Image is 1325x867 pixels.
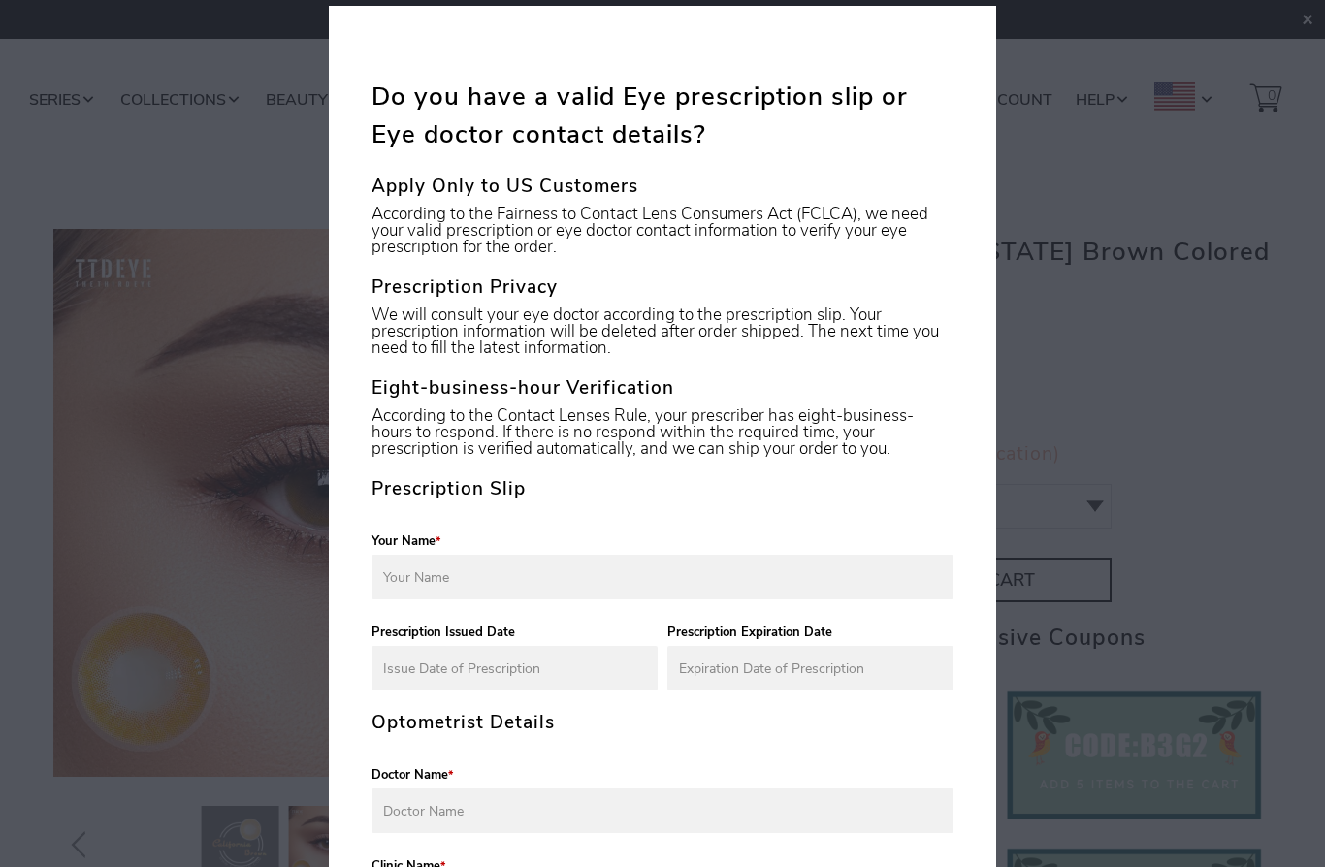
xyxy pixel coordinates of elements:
[372,177,953,196] h3: Apply Only to US Customers
[372,646,658,690] input: Issue Date of Prescription
[372,407,953,457] p: According to the Contact Lenses Rule, your prescriber has eight-business-hours to respond. If the...
[372,306,953,356] p: We will consult your eye doctor according to the prescription slip. Your prescription information...
[372,480,953,498] h3: Prescription Slip
[372,624,515,641] span: Prescription Issued Date
[372,206,953,255] p: According to the Fairness to Contact Lens Consumers Act (FCLCA), we need your valid prescription ...
[372,766,448,784] span: Doctor Name
[372,555,953,599] input: Your Name
[372,532,436,550] span: Your Name
[372,278,953,297] h3: Prescription Privacy
[667,624,832,641] span: Prescription Expiration Date
[372,788,953,833] input: Doctor Name
[372,78,953,153] h3: Do you have a valid Eye prescription slip or Eye doctor contact details?
[667,646,953,690] input: Expiration Date of Prescription
[372,714,953,732] h3: Optometrist Details
[372,379,953,398] h3: Eight-business-hour Verification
